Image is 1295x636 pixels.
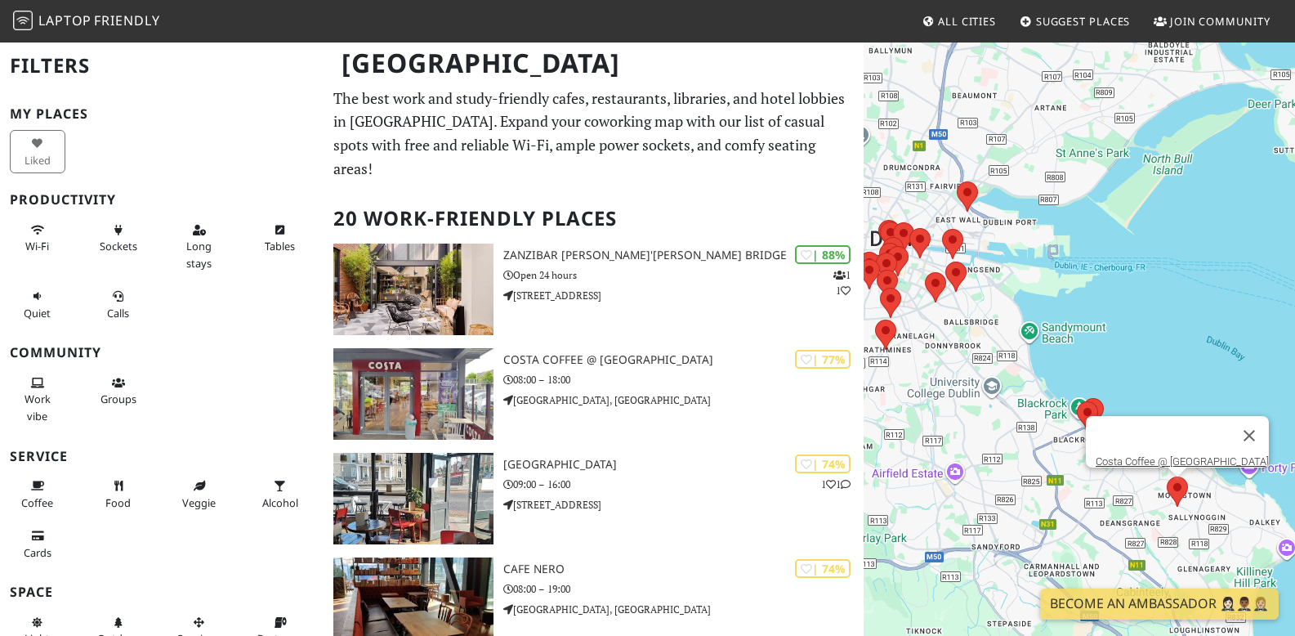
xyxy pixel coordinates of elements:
[13,11,33,30] img: LaptopFriendly
[333,453,493,544] img: Grove Road Cafe
[1040,589,1279,620] a: Become an Ambassador 🤵🏻‍♀️🤵🏾‍♂️🤵🏼‍♀️
[105,495,131,510] span: Food
[503,249,863,262] h3: Zanzibar [PERSON_NAME]'[PERSON_NAME] Bridge
[1096,455,1269,468] a: Costa Coffee @ [GEOGRAPHIC_DATA]
[503,581,863,597] p: 08:00 – 19:00
[91,370,146,413] button: Groups
[1147,7,1277,36] a: Join Community
[915,7,1003,36] a: All Cities
[324,348,863,440] a: Costa Coffee @ Park Pointe | 77% Costa Coffee @ [GEOGRAPHIC_DATA] 08:00 – 18:00 [GEOGRAPHIC_DATA]...
[503,562,863,576] h3: Cafe Nero
[100,392,136,406] span: Group tables
[24,545,51,560] span: Credit cards
[324,244,863,335] a: Zanzibar Locke, Ha'penny Bridge | 88% 11 Zanzibar [PERSON_NAME]'[PERSON_NAME] Bridge Open 24 hour...
[107,306,129,320] span: Video/audio calls
[10,217,65,260] button: Wi-Fi
[91,217,146,260] button: Sockets
[265,239,295,253] span: Work-friendly tables
[252,217,308,260] button: Tables
[94,11,159,29] span: Friendly
[333,244,493,335] img: Zanzibar Locke, Ha'penny Bridge
[795,245,851,264] div: | 88%
[91,283,146,326] button: Calls
[503,267,863,283] p: Open 24 hours
[938,14,996,29] span: All Cities
[503,497,863,513] p: [STREET_ADDRESS]
[1036,14,1131,29] span: Suggest Places
[10,584,314,600] h3: Space
[1013,7,1137,36] a: Suggest Places
[795,455,851,473] div: | 74%
[324,453,863,544] a: Grove Road Cafe | 74% 11 [GEOGRAPHIC_DATA] 09:00 – 16:00 [STREET_ADDRESS]
[821,477,851,492] p: 1 1
[10,41,314,91] h2: Filters
[10,522,65,566] button: Cards
[1170,14,1270,29] span: Join Community
[333,87,853,181] p: The best work and study-friendly cafes, restaurants, libraries, and hotel lobbies in [GEOGRAPHIC_...
[1230,416,1269,455] button: Close
[24,306,51,320] span: Quiet
[25,239,49,253] span: Stable Wi-Fi
[10,283,65,326] button: Quiet
[100,239,137,253] span: Power sockets
[91,473,146,516] button: Food
[10,370,65,429] button: Work vibe
[10,106,314,122] h3: My Places
[10,345,314,361] h3: Community
[503,392,863,408] p: [GEOGRAPHIC_DATA], [GEOGRAPHIC_DATA]
[328,41,860,86] h1: [GEOGRAPHIC_DATA]
[13,7,160,36] a: LaptopFriendly LaptopFriendly
[38,11,92,29] span: Laptop
[10,192,314,208] h3: Productivity
[795,350,851,369] div: | 77%
[333,194,853,244] h2: 20 Work-Friendly Places
[21,495,53,510] span: Coffee
[795,559,851,578] div: | 74%
[503,288,863,303] p: [STREET_ADDRESS]
[262,495,298,510] span: Alcohol
[186,239,212,270] span: Long stays
[25,392,51,423] span: People working
[182,495,216,510] span: Veggie
[503,602,863,617] p: [GEOGRAPHIC_DATA], [GEOGRAPHIC_DATA]
[833,267,851,298] p: 1 1
[252,473,308,516] button: Alcohol
[503,353,863,367] h3: Costa Coffee @ [GEOGRAPHIC_DATA]
[172,217,227,276] button: Long stays
[10,449,314,464] h3: Service
[172,473,227,516] button: Veggie
[503,477,863,492] p: 09:00 – 16:00
[503,372,863,387] p: 08:00 – 18:00
[503,458,863,472] h3: [GEOGRAPHIC_DATA]
[10,473,65,516] button: Coffee
[333,348,493,440] img: Costa Coffee @ Park Pointe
